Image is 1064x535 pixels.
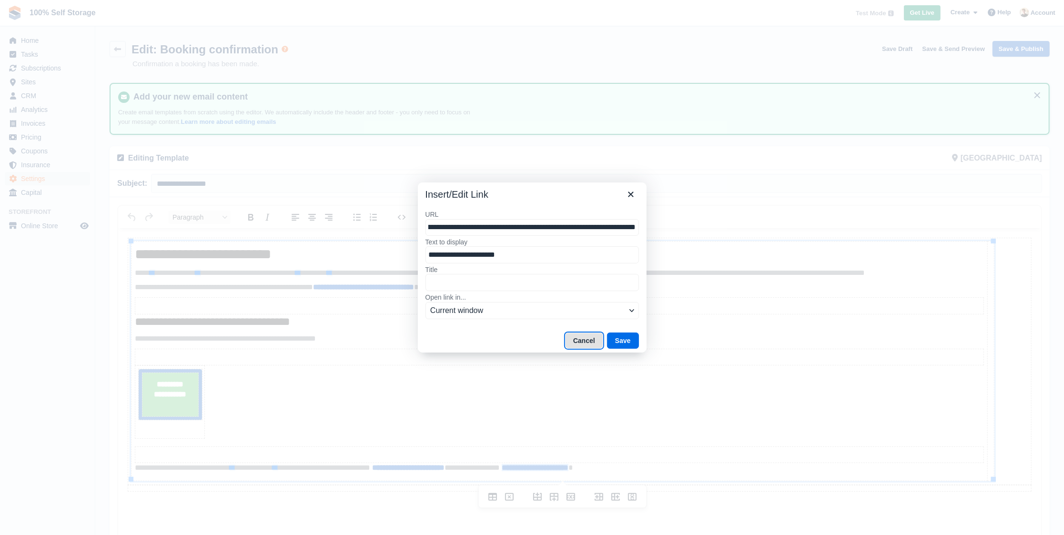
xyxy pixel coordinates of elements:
h1: Insert/Edit Link [426,188,488,201]
label: URL [426,210,639,219]
button: Open link in... [426,302,639,319]
label: Text to display [426,238,639,246]
label: Title [426,265,639,274]
div: Insert/Edit Link [418,182,647,352]
span: Current window [430,305,626,316]
button: Save [607,333,639,349]
button: Cancel [565,333,603,349]
label: Open link in... [426,293,639,302]
button: Close [623,186,639,202]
